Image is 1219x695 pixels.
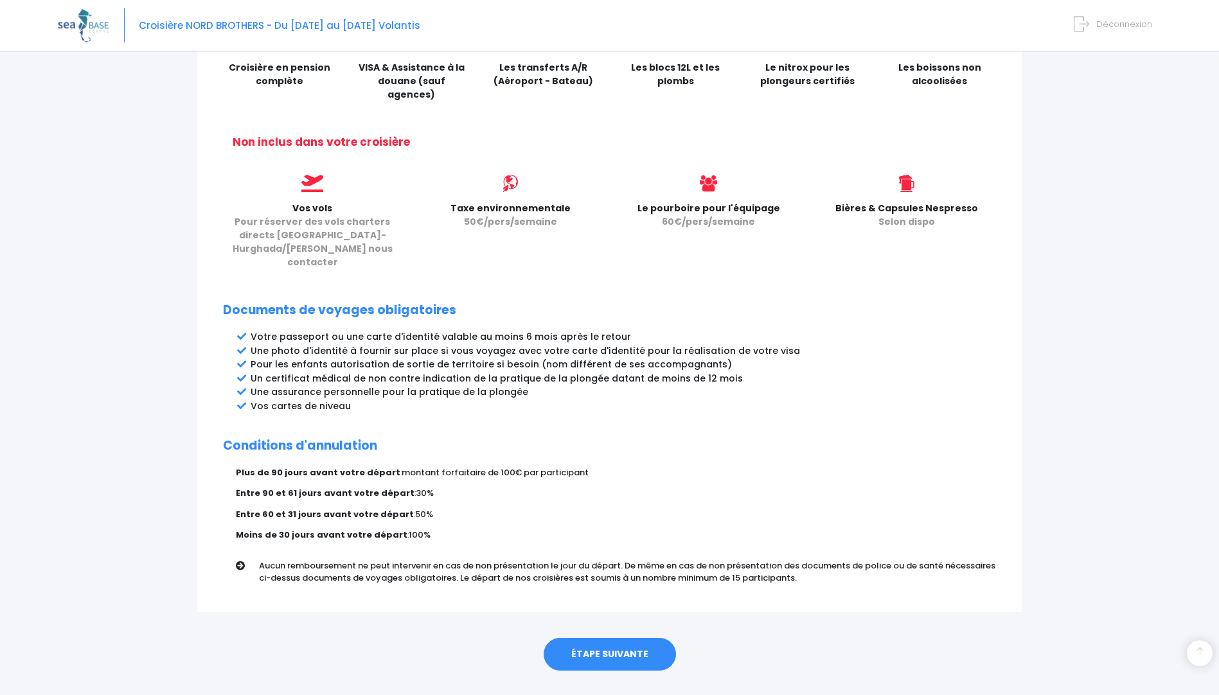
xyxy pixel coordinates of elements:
[233,215,393,268] span: Pour réserver des vols charters directs [GEOGRAPHIC_DATA]-Hurghada/[PERSON_NAME] nous contacter
[139,19,420,32] span: Croisière NORD BROTHERS - Du [DATE] au [DATE] Volantis
[236,508,996,521] p: :
[301,175,323,192] img: icon_vols.svg
[259,559,1006,585] p: Aucun remboursement ne peut intervenir en cas de non présentation le jour du départ. De même en c...
[236,529,996,541] p: :
[421,202,600,229] p: Taxe environnementale
[233,136,996,148] h2: Non inclus dans votre croisière
[251,358,996,371] li: Pour les enfants autorisation de sortie de territoire si besoin (nom différent de ses accompagnants)
[236,466,400,479] strong: Plus de 90 jours avant votre départ
[402,466,589,479] span: montant forfaitaire de 100€ par participant
[236,487,996,500] p: :
[251,330,996,344] li: Votre passeport ou une carte d'identité valable au moins 6 mois après le retour
[899,175,914,192] img: icon_biere.svg
[487,61,600,88] p: Les transferts A/R (Aéroport - Bateau)
[619,202,798,229] p: Le pourboire pour l'équipage
[619,61,733,88] p: Les blocs 12L et les plombs
[751,61,864,88] p: Le nitrox pour les plongeurs certifiés
[223,303,996,318] h2: Documents de voyages obligatoires
[464,215,557,228] span: 50€/pers/semaine
[878,215,935,228] span: Selon dispo
[884,61,997,88] p: Les boissons non alcoolisées
[223,439,996,453] h2: Conditions d'annulation
[251,385,996,399] li: Une assurance personnelle pour la pratique de la plongée
[415,508,433,520] span: 50%
[355,61,468,101] p: VISA & Assistance à la douane (sauf agences)
[223,202,402,269] p: Vos vols
[662,215,755,228] span: 60€/pers/semaine
[236,466,996,479] p: :
[1096,18,1152,30] span: Déconnexion
[236,487,414,499] strong: Entre 90 et 61 jours avant votre départ
[502,175,519,192] img: icon_environment.svg
[700,175,717,192] img: icon_users@2x.png
[223,61,336,88] p: Croisière en pension complète
[236,508,414,520] strong: Entre 60 et 31 jours avant votre départ
[544,638,676,671] a: ÉTAPE SUIVANTE
[251,344,996,358] li: Une photo d'identité à fournir sur place si vous voyagez avec votre carte d'identité pour la réal...
[416,487,434,499] span: 30%
[817,202,996,229] p: Bières & Capsules Nespresso
[251,400,996,413] li: Vos cartes de niveau
[236,529,407,541] strong: Moins de 30 jours avant votre départ
[409,529,431,541] span: 100%
[251,372,996,385] li: Un certificat médical de non contre indication de la pratique de la plongée datant de moins de 12...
